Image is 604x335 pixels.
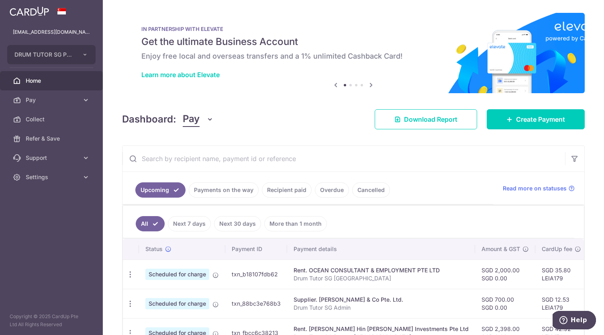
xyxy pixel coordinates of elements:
[503,184,567,192] span: Read more on statuses
[542,245,572,253] span: CardUp fee
[26,173,79,181] span: Settings
[145,269,209,280] span: Scheduled for charge
[553,311,596,331] iframe: Opens a widget where you can find more information
[225,289,287,318] td: txn_88bc3e768b3
[294,296,469,304] div: Supplier. [PERSON_NAME] & Co Pte. Ltd.
[375,109,477,129] a: Download Report
[535,259,588,289] td: SGD 35.80 LEIA179
[26,135,79,143] span: Refer & Save
[145,298,209,309] span: Scheduled for charge
[503,184,575,192] a: Read more on statuses
[225,259,287,289] td: txn_b18107fdb62
[135,182,186,198] a: Upcoming
[214,216,261,231] a: Next 30 days
[122,112,176,127] h4: Dashboard:
[516,114,565,124] span: Create Payment
[264,216,327,231] a: More than 1 month
[13,28,90,36] p: [EMAIL_ADDRESS][DOMAIN_NAME]
[294,266,469,274] div: Rent. OCEAN CONSULTANT & EMPLOYMENT PTE LTD
[352,182,390,198] a: Cancelled
[294,274,469,282] p: Drum Tutor SG [GEOGRAPHIC_DATA]
[122,13,585,93] img: Renovation banner
[26,96,79,104] span: Pay
[287,239,475,259] th: Payment details
[294,325,469,333] div: Rent. [PERSON_NAME] Hin [PERSON_NAME] Investments Pte Ltd
[225,239,287,259] th: Payment ID
[7,45,96,64] button: DRUM TUTOR SG PTE. LTD.
[141,26,565,32] p: IN PARTNERSHIP WITH ELEVATE
[487,109,585,129] a: Create Payment
[535,289,588,318] td: SGD 12.53 LEIA179
[294,304,469,312] p: Drum Tutor SG Admin
[122,146,565,172] input: Search by recipient name, payment id or reference
[315,182,349,198] a: Overdue
[262,182,312,198] a: Recipient paid
[26,77,79,85] span: Home
[136,216,165,231] a: All
[141,35,565,48] h5: Get the ultimate Business Account
[26,154,79,162] span: Support
[475,259,535,289] td: SGD 2,000.00 SGD 0.00
[18,6,35,13] span: Help
[141,51,565,61] h6: Enjoy free local and overseas transfers and a 1% unlimited Cashback Card!
[14,51,74,59] span: DRUM TUTOR SG PTE. LTD.
[183,112,214,127] button: Pay
[189,182,259,198] a: Payments on the way
[168,216,211,231] a: Next 7 days
[10,6,49,16] img: CardUp
[141,71,220,79] a: Learn more about Elevate
[404,114,457,124] span: Download Report
[26,115,79,123] span: Collect
[475,289,535,318] td: SGD 700.00 SGD 0.00
[145,245,163,253] span: Status
[482,245,520,253] span: Amount & GST
[183,112,200,127] span: Pay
